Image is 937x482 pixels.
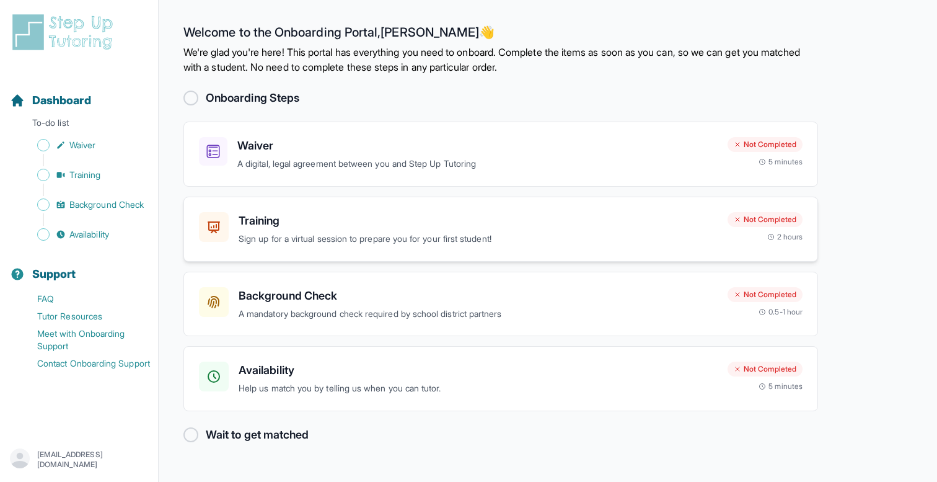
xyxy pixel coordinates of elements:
span: Background Check [69,199,144,211]
span: Support [32,266,76,283]
div: 5 minutes [759,157,803,167]
a: Availability [10,226,158,243]
a: Contact Onboarding Support [10,355,158,372]
div: Not Completed [728,137,803,152]
a: Background Check [10,196,158,213]
p: Help us match you by telling us when you can tutor. [239,382,718,396]
a: AvailabilityHelp us match you by telling us when you can tutor.Not Completed5 minutes [183,346,818,411]
p: [EMAIL_ADDRESS][DOMAIN_NAME] [37,450,148,470]
div: 2 hours [767,232,803,242]
h3: Background Check [239,287,718,305]
span: Availability [69,228,109,241]
a: Background CheckA mandatory background check required by school district partnersNot Completed0.5... [183,272,818,337]
div: Not Completed [728,362,803,377]
span: Training [69,169,101,181]
a: TrainingSign up for a virtual session to prepare you for your first student!Not Completed2 hours [183,197,818,262]
button: Dashboard [5,72,153,114]
p: A mandatory background check required by school district partners [239,307,718,321]
a: Tutor Resources [10,308,158,325]
a: Waiver [10,136,158,154]
button: Support [5,246,153,288]
img: logo [10,12,120,52]
div: 0.5-1 hour [759,307,803,317]
span: Waiver [69,139,95,151]
span: Dashboard [32,92,91,109]
h3: Waiver [237,137,718,154]
p: A digital, legal agreement between you and Step Up Tutoring [237,157,718,171]
a: WaiverA digital, legal agreement between you and Step Up TutoringNot Completed5 minutes [183,122,818,187]
h3: Training [239,212,718,230]
a: FAQ [10,290,158,308]
button: [EMAIL_ADDRESS][DOMAIN_NAME] [10,449,148,471]
a: Dashboard [10,92,91,109]
h2: Onboarding Steps [206,89,299,107]
p: To-do list [5,117,153,134]
div: Not Completed [728,287,803,302]
a: Training [10,166,158,184]
a: Meet with Onboarding Support [10,325,158,355]
div: Not Completed [728,212,803,227]
h2: Welcome to the Onboarding Portal, [PERSON_NAME] 👋 [183,25,818,45]
h2: Wait to get matched [206,426,309,444]
p: We're glad you're here! This portal has everything you need to onboard. Complete the items as soo... [183,45,818,74]
p: Sign up for a virtual session to prepare you for your first student! [239,232,718,246]
div: 5 minutes [759,382,803,391]
h3: Availability [239,362,718,379]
